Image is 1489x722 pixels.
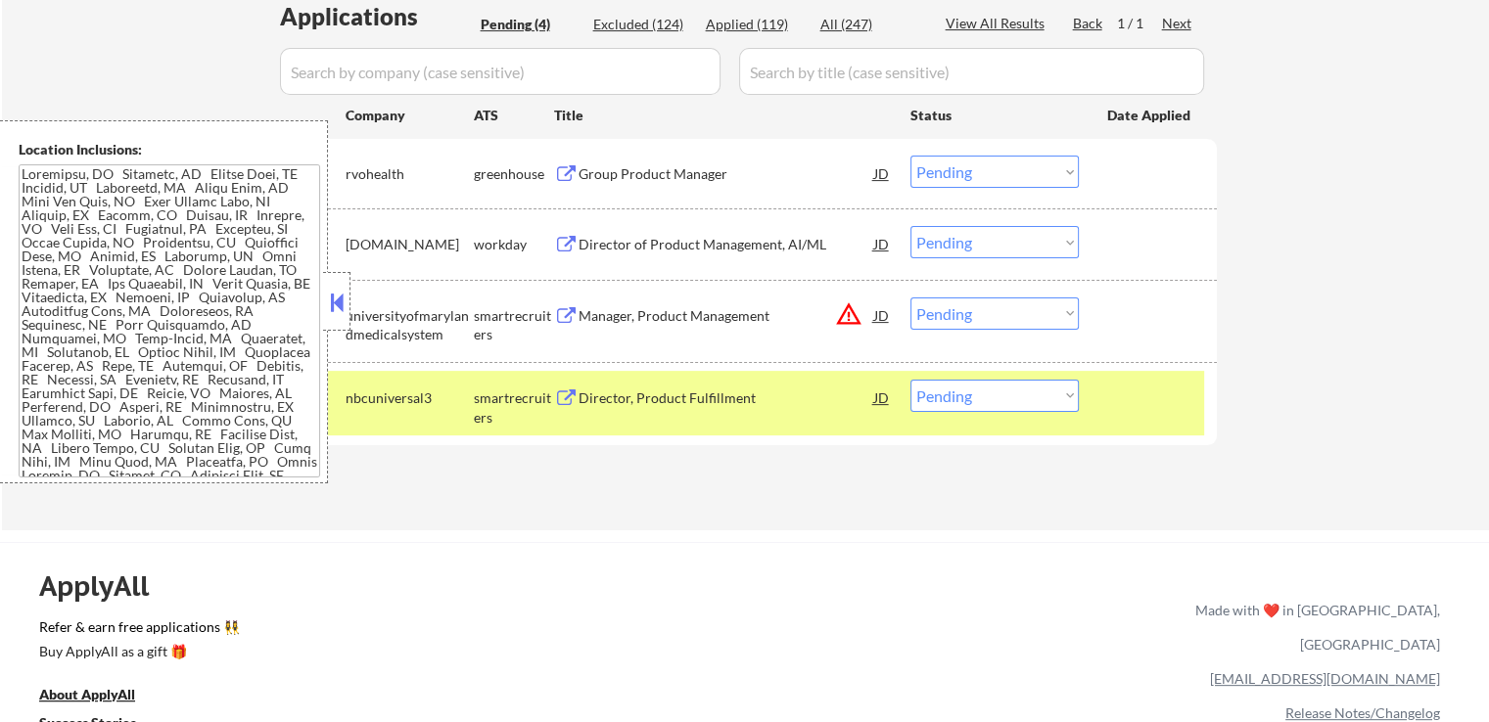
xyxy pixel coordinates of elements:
a: Release Notes/Changelog [1285,704,1440,721]
div: Excluded (124) [593,15,691,34]
u: About ApplyAll [39,686,135,702]
div: Buy ApplyAll as a gift 🎁 [39,645,235,658]
div: workday [474,235,554,254]
div: Pending (4) [481,15,579,34]
div: 1 / 1 [1117,14,1162,33]
div: smartrecruiters [474,388,554,427]
div: Applications [280,5,474,28]
div: Date Applied [1107,106,1193,125]
div: All (247) [820,15,918,34]
input: Search by company (case sensitive) [280,48,721,95]
div: smartrecruiters [474,306,554,344]
div: Manager, Product Management [579,306,874,326]
div: Back [1073,14,1104,33]
a: Buy ApplyAll as a gift 🎁 [39,641,235,665]
div: Director, Product Fulfillment [579,388,874,408]
div: Status [910,97,1079,132]
a: Refer & earn free applications 👯‍♀️ [39,620,786,641]
div: Group Product Manager [579,164,874,184]
a: About ApplyAll [39,684,163,708]
input: Search by title (case sensitive) [739,48,1204,95]
div: [DOMAIN_NAME] [346,235,474,254]
button: warning_amber [835,300,862,328]
div: greenhouse [474,164,554,184]
div: JD [872,297,892,333]
div: Made with ❤️ in [GEOGRAPHIC_DATA], [GEOGRAPHIC_DATA] [1187,593,1440,661]
div: ApplyAll [39,569,171,603]
div: Location Inclusions: [19,140,320,159]
div: Title [554,106,892,125]
div: JD [872,380,892,415]
div: ATS [474,106,554,125]
div: Applied (119) [706,15,804,34]
div: universityofmarylandmedicalsystem [346,306,474,344]
div: JD [872,156,892,191]
div: rvohealth [346,164,474,184]
div: Director of Product Management, AI/ML [579,235,874,254]
div: nbcuniversal3 [346,388,474,408]
a: [EMAIL_ADDRESS][DOMAIN_NAME] [1210,670,1440,687]
div: View All Results [946,14,1050,33]
div: Next [1162,14,1193,33]
div: JD [872,226,892,261]
div: Company [346,106,474,125]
